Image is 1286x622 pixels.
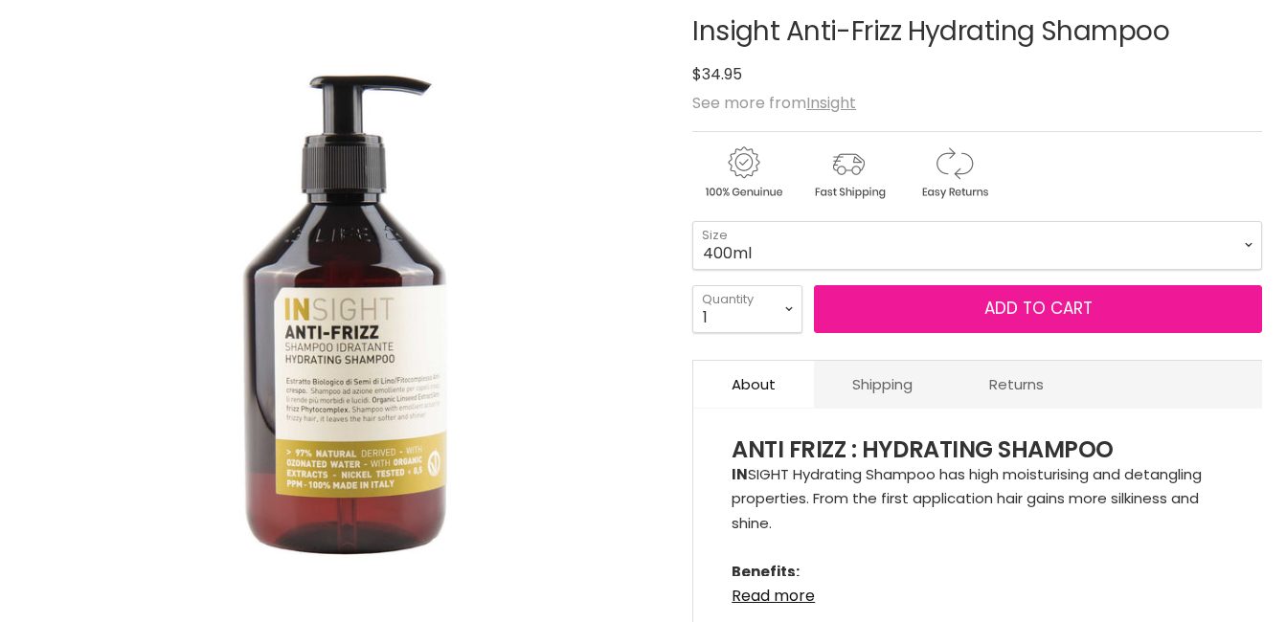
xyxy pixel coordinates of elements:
h3: ANTI FRIZZ : HYDRATING SHAMPOO [732,437,1224,462]
iframe: Gorgias live chat messenger [1190,532,1267,603]
a: Returns [951,361,1082,408]
strong: IN [732,464,748,484]
button: Add to cart [814,285,1262,333]
img: genuine.gif [692,144,794,202]
span: $34.95 [692,63,742,85]
select: Quantity [692,285,802,333]
img: shipping.gif [798,144,899,202]
a: Read more [732,576,1224,605]
span: Add to cart [984,297,1093,320]
h1: Insight Anti-Frizz Hydrating Shampoo [692,17,1262,47]
span: SIGHT Hydrating Shampoo has high moisturising and detangling properties. From the first applicati... [732,464,1202,533]
a: Insight [806,92,856,114]
a: Shipping [814,361,951,408]
img: returns.gif [903,144,1004,202]
span: See more from [692,92,856,114]
a: About [693,361,814,408]
strong: Benefits: [732,562,800,582]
